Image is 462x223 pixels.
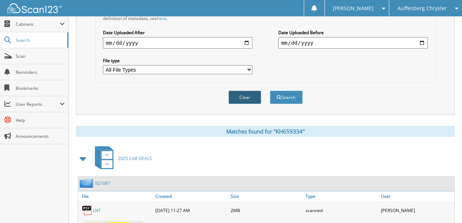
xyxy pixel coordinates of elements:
span: Help [16,117,65,123]
span: Reminders [16,69,65,75]
span: Search [16,37,64,43]
span: User Reports [16,101,60,107]
a: File [78,191,154,201]
div: scanned [304,203,379,218]
input: start [103,37,252,49]
span: Auffenberg Chrysler [398,6,447,11]
a: Size [229,191,304,201]
label: Date Uploaded After [103,29,252,36]
span: Scan [16,53,65,59]
a: Created [154,191,229,201]
label: File type [103,57,252,64]
span: 2025 CAR DEALS [118,155,152,162]
div: [PERSON_NAME] [379,203,454,218]
input: end [278,37,428,49]
iframe: Chat Widget [426,188,462,223]
a: Type [304,191,379,201]
a: 2025 CAR DEALS [91,144,152,173]
button: Search [270,91,303,104]
a: LNT [93,207,101,214]
img: scan123-logo-white.svg [7,3,62,13]
span: [PERSON_NAME] [333,6,374,11]
a: here [157,15,167,21]
label: Date Uploaded Before [278,29,428,36]
button: Clear [228,91,261,104]
img: PDF.png [82,205,93,216]
div: [DATE] 11:27 AM [154,203,229,218]
span: Cabinets [16,21,60,27]
a: User [379,191,454,201]
span: Bookmarks [16,85,65,91]
img: folder2.png [80,179,95,188]
div: 2MB [229,203,304,218]
a: 921087 [95,180,110,186]
span: Announcements [16,133,65,139]
div: Matches found for "KH659334" [76,126,455,137]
